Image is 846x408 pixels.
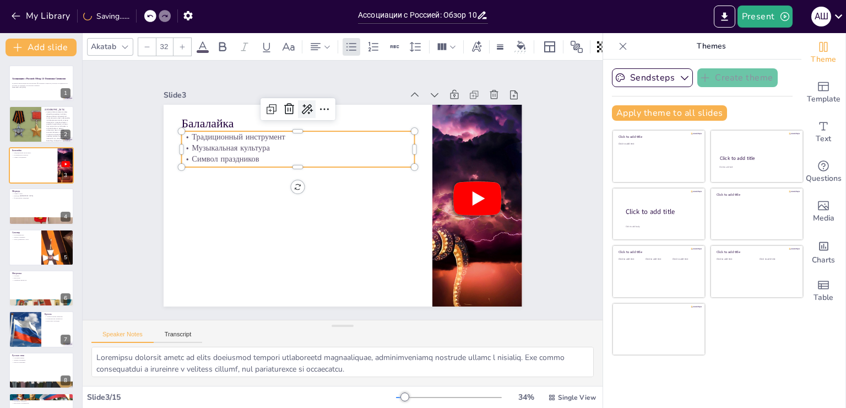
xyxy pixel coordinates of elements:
[87,392,396,402] div: Slide 3 / 15
[9,188,74,224] div: 4
[12,149,55,152] p: Балалайка
[12,190,70,193] p: Медведь
[494,38,506,56] div: Border settings
[619,143,697,146] div: Click to add text
[9,106,74,142] div: 2
[626,207,696,216] div: Click to add title
[717,258,751,261] div: Click to add text
[812,254,835,266] span: Charts
[45,320,70,322] p: Культурное наследие
[12,236,38,238] p: Чайные традиции
[12,395,70,398] p: Тройка
[12,357,70,359] p: Суровый климат
[801,232,845,271] div: Add charts and graphs
[12,234,38,236] p: Гостеприимство
[801,271,845,311] div: Add a table
[619,250,697,254] div: Click to add title
[61,253,70,262] div: 5
[719,166,793,169] div: Click to add text
[61,170,70,180] div: 3
[12,152,55,154] p: Традиционный инструмент
[185,137,418,172] p: Символ праздников
[89,39,118,54] div: Akatab
[801,152,845,192] div: Get real-time input from your audience
[9,229,74,266] div: 5
[12,277,70,279] p: Искусство
[801,112,845,152] div: Add text boxes
[12,398,70,400] p: Символ скорости
[8,7,75,25] button: My Library
[811,7,831,26] div: а ш
[468,38,485,56] div: Text effects
[673,258,697,261] div: Click to add text
[801,33,845,73] div: Change the overall theme
[811,53,836,66] span: Theme
[9,311,74,347] div: 7
[717,192,795,197] div: Click to add title
[12,193,70,195] p: Символ силы
[717,250,795,254] div: Click to add title
[612,105,727,121] button: Apply theme to all slides
[358,7,476,23] input: Insert title
[45,316,70,318] p: Архитектурный памятник
[12,238,38,240] p: Тепло домашнего очага
[12,359,70,361] p: Зимние праздники
[720,155,793,162] div: Click to add title
[619,258,643,261] div: Click to add text
[12,400,70,402] p: Народные традиции
[12,272,70,275] p: Матрешка
[806,173,842,185] span: Questions
[12,83,70,87] p: В данной презентации мы рассмотрим 10 ключевых символов, которые ассоциируются с Россией, их знач...
[12,197,70,199] p: Фольклорные традиции
[513,41,529,52] div: Background color
[558,393,596,402] span: Single View
[714,6,735,28] button: Export to PowerPoint
[12,354,70,357] p: Русская зима
[61,293,70,303] div: 6
[12,154,55,156] p: Музыкальная культура
[801,73,845,112] div: Add ready made slides
[816,133,831,145] span: Text
[12,279,70,281] p: Семейные ценности
[61,88,70,98] div: 1
[632,33,790,60] p: Themes
[9,270,74,307] div: 6
[61,375,70,385] div: 8
[697,68,778,87] button: Create theme
[61,335,70,345] div: 7
[513,392,539,402] div: 34 %
[45,108,70,111] p: [GEOGRAPHIC_DATA]
[45,313,70,316] p: Кремль
[646,258,670,261] div: Click to add text
[61,130,70,139] div: 2
[12,87,70,89] p: Generated with [URL]
[619,135,697,139] div: Click to add title
[83,11,129,22] div: Saving......
[154,331,203,343] button: Transcript
[801,192,845,232] div: Add images, graphics, shapes or video
[187,115,420,150] p: Традиционный инструмент
[814,292,833,304] span: Table
[12,402,70,404] p: Искусство и литература
[91,347,594,377] textarea: Loremipsu dolorsit ametc ad elits doeiusmod tempori utlaboreetd magnaaliquae, adminimveniamq nost...
[6,39,77,56] button: Add slide
[813,212,834,224] span: Media
[612,68,693,87] button: Sendsteps
[737,6,793,28] button: Present
[12,156,55,158] p: Символ праздников
[186,126,419,161] p: Музыкальная культура
[9,352,74,389] div: 8
[9,65,74,101] div: 1
[760,258,794,261] div: Click to add text
[12,77,66,80] strong: Ассоциации с Россией: Обзор 10 Основных Символов
[188,98,422,139] p: Балалайка
[626,225,695,228] div: Click to add body
[12,275,70,277] p: Сувенир
[91,331,154,343] button: Speaker Notes
[570,40,583,53] span: Position
[45,111,70,147] p: Loremip dolorsi ametcons adipis elitsedd eiusmodtem incididu u laboree, dolorem aliquaenimad mini...
[9,147,74,184] div: 3
[434,38,459,56] div: Column Count
[12,195,70,197] p: Природа [GEOGRAPHIC_DATA]
[807,93,840,105] span: Template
